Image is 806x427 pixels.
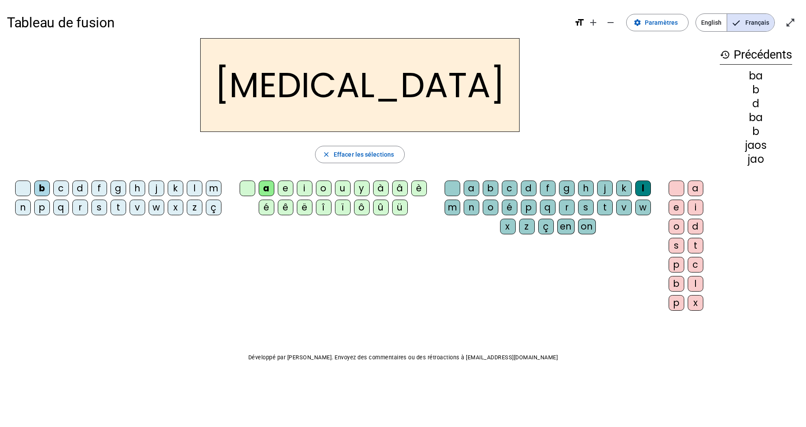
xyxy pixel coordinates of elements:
div: g [110,181,126,196]
span: English [696,14,727,31]
div: y [354,181,370,196]
div: à [373,181,389,196]
div: ba [720,71,792,81]
div: c [688,257,703,273]
div: h [130,181,145,196]
div: i [688,200,703,215]
mat-icon: settings [634,19,641,26]
div: ô [354,200,370,215]
div: jao [720,154,792,164]
div: a [688,181,703,196]
div: p [34,200,50,215]
div: f [91,181,107,196]
div: n [15,200,31,215]
div: f [540,181,556,196]
div: j [149,181,164,196]
div: q [540,200,556,215]
div: é [259,200,274,215]
div: v [616,200,632,215]
mat-icon: close [322,151,330,158]
div: ê [278,200,293,215]
div: p [521,200,536,215]
div: ç [206,200,221,215]
div: b [34,181,50,196]
button: Diminuer la taille de la police [602,14,619,31]
div: é [502,200,517,215]
div: b [669,276,684,292]
button: Effacer les sélections [315,146,405,163]
div: o [316,181,331,196]
div: t [597,200,613,215]
div: l [688,276,703,292]
div: e [278,181,293,196]
div: i [297,181,312,196]
div: w [635,200,651,215]
div: k [616,181,632,196]
div: q [53,200,69,215]
div: ë [297,200,312,215]
div: j [597,181,613,196]
div: en [557,219,575,234]
mat-button-toggle-group: Language selection [695,13,775,32]
div: x [688,295,703,311]
div: s [578,200,594,215]
span: Effacer les sélections [334,149,394,160]
div: c [502,181,517,196]
button: Augmenter la taille de la police [585,14,602,31]
div: î [316,200,331,215]
div: o [669,219,684,234]
div: l [187,181,202,196]
mat-icon: open_in_full [785,17,796,28]
div: u [335,181,351,196]
div: h [578,181,594,196]
div: û [373,200,389,215]
div: b [720,126,792,137]
div: d [72,181,88,196]
h1: Tableau de fusion [7,9,567,36]
span: Français [727,14,774,31]
div: ç [538,219,554,234]
div: p [669,257,684,273]
mat-icon: format_size [574,17,585,28]
p: Développé par [PERSON_NAME]. Envoyez des commentaires ou des rétroactions à [EMAIL_ADDRESS][DOMAI... [7,352,799,363]
div: jaos [720,140,792,151]
h3: Précédents [720,45,792,65]
div: ba [720,112,792,123]
button: Paramètres [626,14,689,31]
div: on [578,219,596,234]
div: m [206,181,221,196]
div: w [149,200,164,215]
div: a [464,181,479,196]
div: m [445,200,460,215]
div: l [635,181,651,196]
div: p [669,295,684,311]
div: c [53,181,69,196]
div: b [483,181,498,196]
div: v [130,200,145,215]
div: d [720,99,792,109]
div: t [688,238,703,253]
span: Paramètres [645,17,678,28]
div: x [168,200,183,215]
mat-icon: remove [605,17,616,28]
div: e [669,200,684,215]
h2: [MEDICAL_DATA] [200,38,520,132]
div: g [559,181,575,196]
div: o [483,200,498,215]
div: ï [335,200,351,215]
div: r [72,200,88,215]
div: z [519,219,535,234]
div: z [187,200,202,215]
div: s [669,238,684,253]
div: x [500,219,516,234]
mat-icon: history [720,49,730,60]
div: ü [392,200,408,215]
div: d [688,219,703,234]
div: s [91,200,107,215]
div: t [110,200,126,215]
div: r [559,200,575,215]
div: â [392,181,408,196]
div: è [411,181,427,196]
div: d [521,181,536,196]
div: b [720,85,792,95]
